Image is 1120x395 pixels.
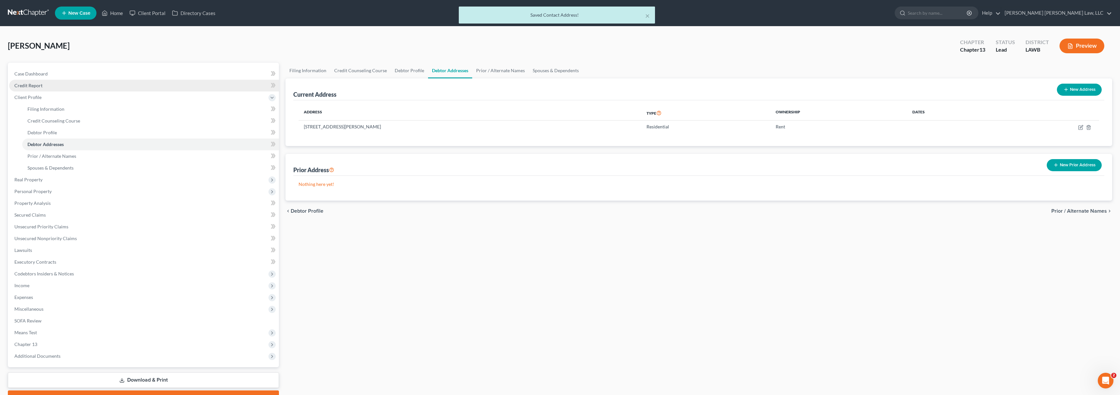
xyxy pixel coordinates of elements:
a: Debtor Addresses [428,63,472,78]
span: Expenses [14,294,33,300]
a: Debtor Addresses [22,139,279,150]
td: Residential [641,121,770,133]
a: Secured Claims [9,209,279,221]
a: Executory Contracts [9,256,279,268]
span: Prior / Alternate Names [1051,208,1107,214]
span: Chapter 13 [14,341,37,347]
span: Credit Report [14,83,43,88]
span: Unsecured Priority Claims [14,224,68,229]
span: Debtor Profile [291,208,323,214]
td: Rent [770,121,907,133]
div: Lead [996,46,1015,54]
span: Means Test [14,330,37,335]
button: New Prior Address [1047,159,1102,171]
button: chevron_left Debtor Profile [285,208,323,214]
a: Prior / Alternate Names [472,63,529,78]
a: SOFA Review [9,315,279,327]
span: 2 [1111,373,1116,378]
i: chevron_right [1107,208,1112,214]
span: 13 [979,46,985,53]
span: Personal Property [14,189,52,194]
a: Debtor Profile [391,63,428,78]
button: New Address [1057,84,1102,96]
a: Prior / Alternate Names [22,150,279,162]
i: chevron_left [285,208,291,214]
td: [STREET_ADDRESS][PERSON_NAME] [299,121,641,133]
a: Spouses & Dependents [22,162,279,174]
th: Type [641,106,770,121]
a: Filing Information [22,103,279,115]
span: Case Dashboard [14,71,48,76]
a: Unsecured Nonpriority Claims [9,233,279,244]
span: Client Profile [14,94,42,100]
th: Ownership [770,106,907,121]
span: Lawsuits [14,247,32,253]
a: Download & Print [8,372,279,388]
a: Filing Information [285,63,330,78]
div: LAWB [1025,46,1049,54]
span: Debtor Addresses [27,141,64,147]
a: Case Dashboard [9,68,279,80]
button: Preview [1060,39,1104,53]
div: Status [996,39,1015,46]
span: Credit Counseling Course [27,118,80,123]
a: Credit Report [9,80,279,91]
a: Lawsuits [9,244,279,256]
div: Chapter [960,39,985,46]
a: Unsecured Priority Claims [9,221,279,233]
button: Prior / Alternate Names chevron_right [1051,208,1112,214]
span: Debtor Profile [27,130,57,135]
span: Spouses & Dependents [27,165,74,171]
a: Property Analysis [9,197,279,209]
span: Executory Contracts [14,259,56,265]
span: Codebtors Insiders & Notices [14,271,74,276]
a: Credit Counseling Course [22,115,279,127]
span: Filing Information [27,106,64,112]
span: Secured Claims [14,212,46,218]
a: Spouses & Dependents [529,63,583,78]
span: Additional Documents [14,353,60,359]
span: Property Analysis [14,200,51,206]
span: Miscellaneous [14,306,43,312]
span: Prior / Alternate Names [27,153,76,159]
iframe: Intercom live chat [1098,373,1113,388]
th: Dates [907,106,997,121]
span: [PERSON_NAME] [8,41,70,50]
a: Credit Counseling Course [330,63,391,78]
div: Current Address [293,91,336,98]
span: Real Property [14,177,43,182]
th: Address [299,106,641,121]
span: Unsecured Nonpriority Claims [14,236,77,241]
div: Prior Address [293,166,334,174]
button: × [645,12,650,20]
span: SOFA Review [14,318,42,323]
div: Saved Contact Address! [464,12,650,18]
p: Nothing here yet! [299,181,1099,188]
div: Chapter [960,46,985,54]
a: Debtor Profile [22,127,279,139]
span: Income [14,283,29,288]
div: District [1025,39,1049,46]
